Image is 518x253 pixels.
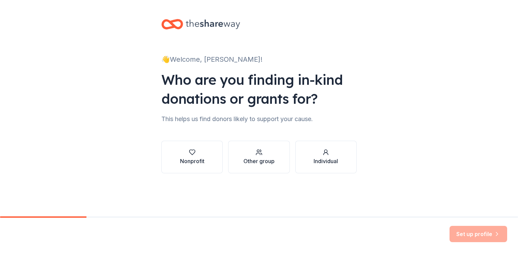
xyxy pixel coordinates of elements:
div: Nonprofit [180,157,204,165]
div: This helps us find donors likely to support your cause. [161,114,357,124]
div: Individual [314,157,338,165]
button: Other group [228,141,290,173]
div: Other group [243,157,275,165]
div: Who are you finding in-kind donations or grants for? [161,70,357,108]
button: Individual [295,141,357,173]
div: 👋 Welcome, [PERSON_NAME]! [161,54,357,65]
button: Nonprofit [161,141,223,173]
